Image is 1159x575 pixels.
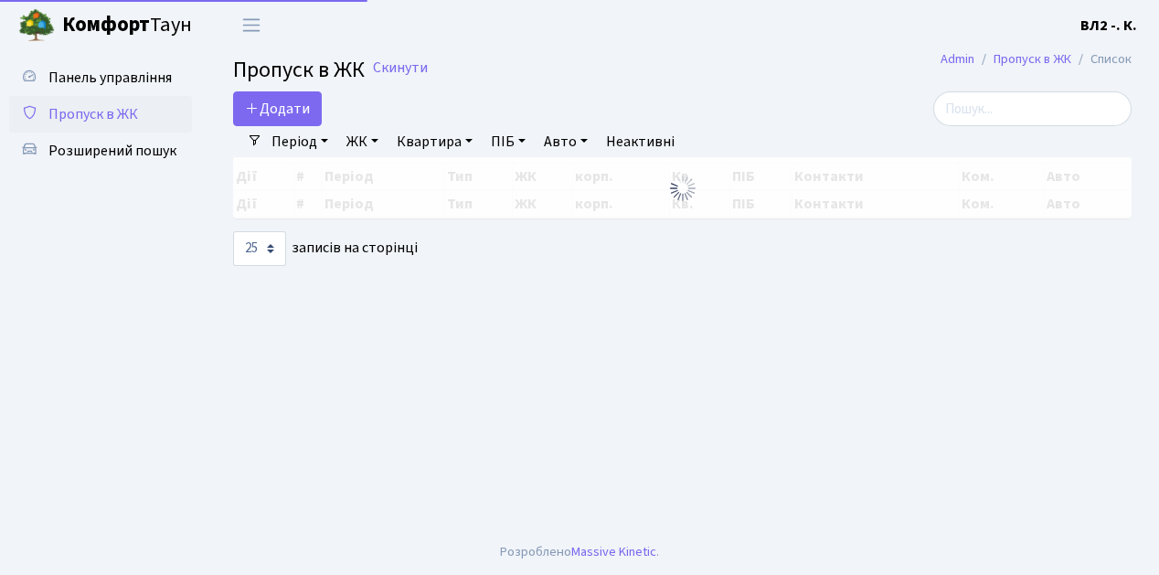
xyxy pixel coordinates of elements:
a: Квартира [389,126,480,157]
div: Розроблено . [500,542,659,562]
a: Admin [941,49,974,69]
a: Massive Kinetic [571,542,656,561]
label: записів на сторінці [233,231,418,266]
span: Панель управління [48,68,172,88]
span: Розширений пошук [48,141,176,161]
span: Пропуск в ЖК [233,54,365,86]
a: Пропуск в ЖК [994,49,1071,69]
span: Додати [245,99,310,119]
nav: breadcrumb [913,40,1159,79]
a: ПІБ [484,126,533,157]
a: Період [264,126,335,157]
b: Комфорт [62,10,150,39]
input: Пошук... [933,91,1132,126]
a: Додати [233,91,322,126]
img: logo.png [18,7,55,44]
a: ЖК [339,126,386,157]
a: Скинути [373,59,428,77]
span: Пропуск в ЖК [48,104,138,124]
select: записів на сторінці [233,231,286,266]
a: Неактивні [599,126,682,157]
span: Таун [62,10,192,41]
a: Пропуск в ЖК [9,96,192,133]
a: Розширений пошук [9,133,192,169]
button: Переключити навігацію [229,10,274,40]
a: Панель управління [9,59,192,96]
img: Обробка... [668,174,697,203]
a: ВЛ2 -. К. [1080,15,1137,37]
a: Авто [537,126,595,157]
li: Список [1071,49,1132,69]
b: ВЛ2 -. К. [1080,16,1137,36]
